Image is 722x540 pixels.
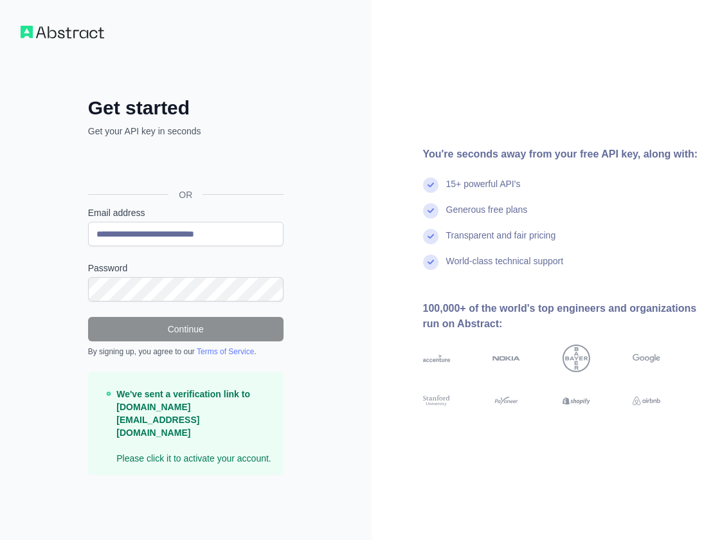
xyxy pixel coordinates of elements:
div: 15+ powerful API's [446,177,521,203]
div: Transparent and fair pricing [446,229,556,255]
div: World-class technical support [446,255,564,280]
p: Get your API key in seconds [88,125,284,138]
strong: We've sent a verification link to [DOMAIN_NAME][EMAIL_ADDRESS][DOMAIN_NAME] [116,389,250,438]
div: 100,000+ of the world's top engineers and organizations run on Abstract: [423,301,702,332]
div: You're seconds away from your free API key, along with: [423,147,702,162]
button: Continue [88,317,284,341]
img: check mark [423,229,438,244]
img: check mark [423,177,438,193]
p: Please click it to activate your account. [116,388,273,465]
span: OR [168,188,203,201]
img: nokia [492,345,520,372]
img: shopify [563,394,590,408]
img: payoneer [492,394,520,408]
a: Terms of Service [197,347,254,356]
div: By signing up, you agree to our . [88,346,284,357]
label: Email address [88,206,284,219]
iframe: Przycisk Zaloguj się przez Google [82,152,287,180]
label: Password [88,262,284,274]
img: google [633,345,660,372]
div: Generous free plans [446,203,528,229]
h2: Get started [88,96,284,120]
img: Workflow [21,26,104,39]
img: check mark [423,255,438,270]
img: check mark [423,203,438,219]
img: stanford university [423,394,451,408]
img: bayer [563,345,590,372]
img: airbnb [633,394,660,408]
img: accenture [423,345,451,372]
